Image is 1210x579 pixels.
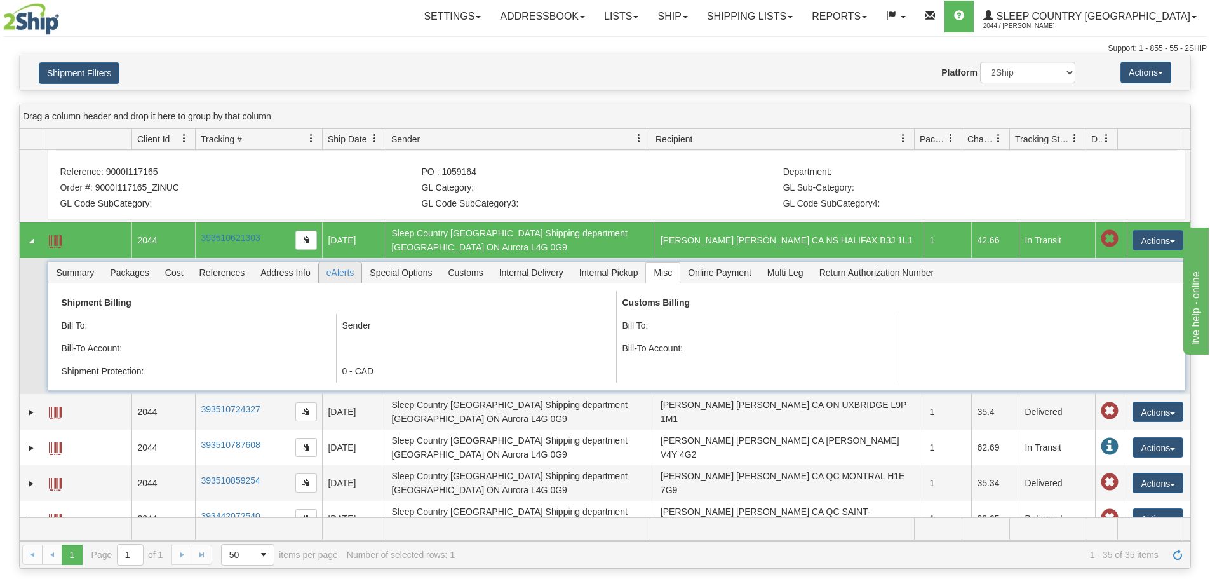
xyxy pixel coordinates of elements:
[48,262,102,283] span: Summary
[131,222,195,258] td: 2044
[924,465,971,501] td: 1
[490,1,595,32] a: Addressbook
[1019,501,1095,536] td: Delivered
[319,262,362,283] span: eAlerts
[680,262,759,283] span: Online Payment
[295,231,317,250] button: Copy to clipboard
[892,128,914,149] a: Recipient filter column settings
[616,314,896,337] td: Bill To:
[295,473,317,493] button: Copy to clipboard
[920,133,946,146] span: Packages
[322,501,386,536] td: [DATE]
[1019,222,1095,258] td: In Transit
[971,501,1019,536] td: 33.65
[940,128,962,149] a: Packages filter column settings
[221,544,274,566] span: Page sizes drop down
[386,501,655,536] td: Sleep Country [GEOGRAPHIC_DATA] Shipping department [GEOGRAPHIC_DATA] ON Aurora L4G 0G9
[655,133,692,146] span: Recipient
[56,337,336,360] td: Bill-To Account:
[655,430,924,465] td: [PERSON_NAME] [PERSON_NAME] CA [PERSON_NAME] V4Y 4G2
[118,545,143,565] input: Page 1
[300,128,322,149] a: Tracking # filter column settings
[49,508,62,528] a: Label
[1019,465,1095,501] td: Delivered
[1019,394,1095,430] td: Delivered
[783,182,1141,195] li: GL Sub-Category:
[422,198,780,211] li: GL Code SubCategory3:
[783,198,1141,211] li: GL Code SubCategory4:
[386,394,655,430] td: Sleep Country [GEOGRAPHIC_DATA] Shipping department [GEOGRAPHIC_DATA] ON Aurora L4G 0G9
[253,262,318,283] span: Address Info
[56,314,336,337] td: Bill To:
[201,511,260,521] a: 393442072540
[993,11,1190,22] span: Sleep Country [GEOGRAPHIC_DATA]
[91,544,163,566] span: Page of 1
[221,544,338,566] span: items per page
[971,465,1019,501] td: 35.34
[971,222,1019,258] td: 42.66
[62,545,82,565] span: Page 1
[364,128,386,149] a: Ship Date filter column settings
[648,1,697,32] a: Ship
[655,465,924,501] td: [PERSON_NAME] [PERSON_NAME] CA QC MONTRAL H1E 7G9
[1015,133,1070,146] span: Tracking Status
[131,430,195,465] td: 2044
[655,394,924,430] td: [PERSON_NAME] [PERSON_NAME] CA ON UXBRIDGE L9P 1M1
[201,404,260,414] a: 393510724327
[628,128,650,149] a: Sender filter column settings
[131,465,195,501] td: 2044
[492,262,571,283] span: Internal Delivery
[131,501,195,536] td: 2044
[39,62,119,84] button: Shipment Filters
[616,337,896,360] td: Bill-To Account:
[1133,402,1183,422] button: Actions
[25,442,37,454] a: Expand
[971,394,1019,430] td: 35.4
[967,133,994,146] span: Charge
[3,43,1207,54] div: Support: 1 - 855 - 55 - 2SHIP
[974,1,1206,32] a: Sleep Country [GEOGRAPHIC_DATA] 2044 / [PERSON_NAME]
[56,360,336,383] td: Shipment Protection:
[697,1,802,32] a: Shipping lists
[386,465,655,501] td: Sleep Country [GEOGRAPHIC_DATA] Shipping department [GEOGRAPHIC_DATA] ON Aurora L4G 0G9
[322,430,386,465] td: [DATE]
[56,291,616,314] td: Shipment Billing
[173,128,195,149] a: Client Id filter column settings
[1096,128,1117,149] a: Delivery Status filter column settings
[158,262,191,283] span: Cost
[783,167,1141,179] li: Department:
[25,513,37,526] a: Expand
[20,104,1190,129] div: grid grouping header
[924,394,971,430] td: 1
[1091,133,1102,146] span: Delivery Status
[49,472,62,493] a: Label
[1167,545,1188,565] a: Refresh
[941,66,978,79] label: Platform
[60,182,418,195] li: Order #: 9000I117165_ZINUC
[1101,473,1119,491] span: Late
[760,262,811,283] span: Multi Leg
[655,501,924,536] td: [PERSON_NAME] [PERSON_NAME] CA QC SAINT-COLOMBAN J5K 0J2
[328,133,366,146] span: Ship Date
[1133,508,1183,529] button: Actions
[1133,437,1183,458] button: Actions
[342,320,370,330] span: Sender
[1133,230,1183,250] button: Actions
[362,262,440,283] span: Special Options
[595,1,648,32] a: Lists
[336,360,616,383] td: 0 - CAD
[983,20,1079,32] span: 2044 / [PERSON_NAME]
[1120,62,1171,83] button: Actions
[25,477,37,490] a: Expand
[25,235,37,247] a: Collapse
[646,262,680,283] span: Misc
[201,475,260,486] a: 393510859254
[1133,473,1183,493] button: Actions
[812,262,942,283] span: Return Authorization Number
[802,1,877,32] a: Reports
[386,222,655,258] td: Sleep Country [GEOGRAPHIC_DATA] Shipping department [GEOGRAPHIC_DATA] ON Aurora L4G 0G9
[422,167,780,179] li: PO : 1059164
[295,509,317,528] button: Copy to clipboard
[414,1,490,32] a: Settings
[229,548,246,561] span: 50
